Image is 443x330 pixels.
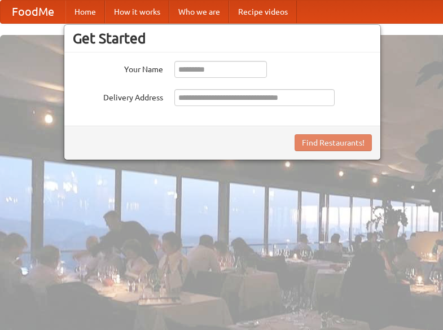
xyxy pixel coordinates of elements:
[105,1,169,23] a: How it works
[229,1,297,23] a: Recipe videos
[65,1,105,23] a: Home
[73,30,372,47] h3: Get Started
[73,61,163,75] label: Your Name
[169,1,229,23] a: Who we are
[73,89,163,103] label: Delivery Address
[1,1,65,23] a: FoodMe
[295,134,372,151] button: Find Restaurants!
